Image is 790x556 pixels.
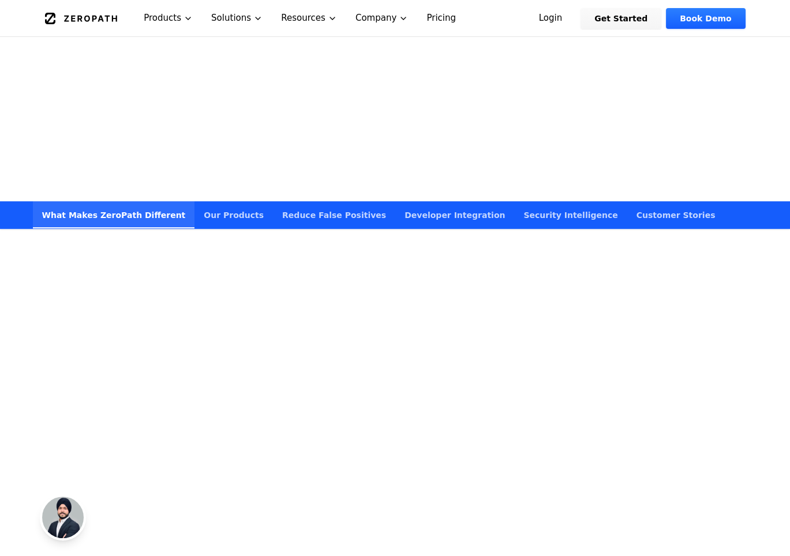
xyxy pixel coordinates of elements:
a: What Makes ZeroPath Different [33,201,195,228]
a: Login [525,8,576,29]
a: Reduce False Positives [273,201,395,228]
a: Book Demo [666,8,745,29]
a: Developer Integration [395,201,514,228]
a: Our Products [194,201,273,228]
a: Security Intelligence [514,201,627,228]
a: Get Started [581,8,661,29]
a: Customer Stories [627,201,725,228]
img: Harneet [40,494,86,540]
